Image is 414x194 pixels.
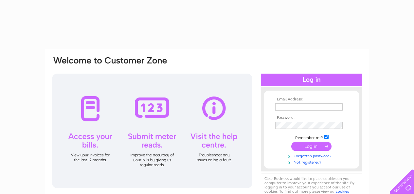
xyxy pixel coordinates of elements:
[274,115,350,120] th: Password:
[274,134,350,140] td: Remember me?
[275,159,350,165] a: Not registered?
[291,142,332,151] input: Submit
[274,97,350,102] th: Email Address:
[275,152,350,159] a: Forgotten password?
